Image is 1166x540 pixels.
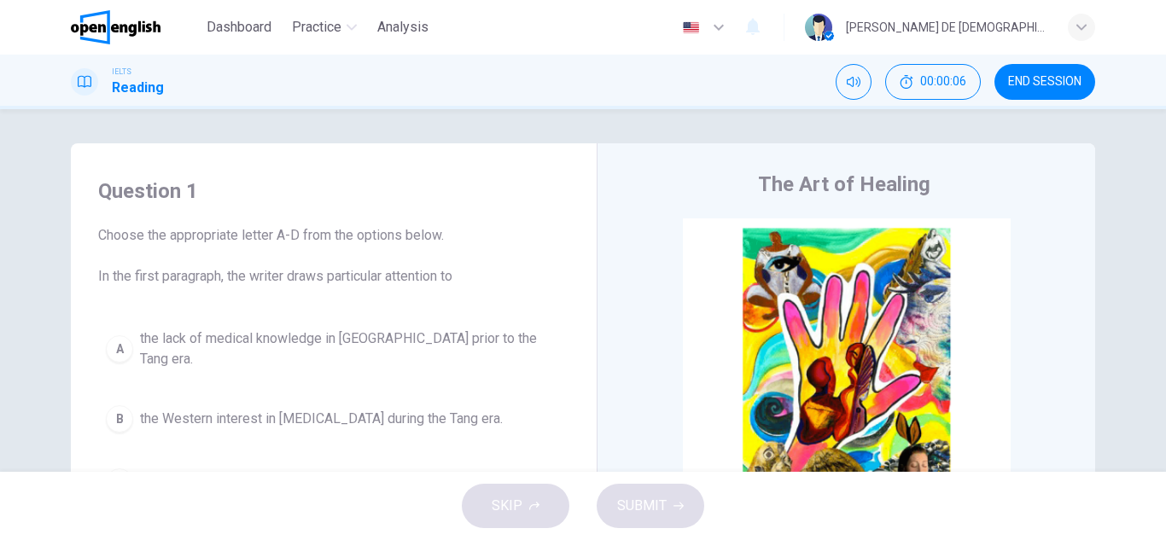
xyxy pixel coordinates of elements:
button: 00:00:06 [885,64,981,100]
div: C [106,468,133,496]
div: Mute [836,64,872,100]
div: [PERSON_NAME] DE [DEMOGRAPHIC_DATA][PERSON_NAME] [846,17,1047,38]
button: Athe lack of medical knowledge in [GEOGRAPHIC_DATA] prior to the Tang era. [98,321,569,377]
button: Cthe systematic approach taken to medical issues during the Tang era. [98,461,569,503]
img: en [680,21,702,34]
button: Practice [285,12,364,43]
span: Analysis [377,17,429,38]
span: END SESSION [1008,75,1081,89]
div: A [106,335,133,363]
div: B [106,405,133,433]
h4: The Art of Healing [758,171,930,198]
img: OpenEnglish logo [71,10,160,44]
h4: Question 1 [98,177,569,205]
h1: Reading [112,78,164,98]
span: Practice [292,17,341,38]
button: Bthe Western interest in [MEDICAL_DATA] during the Tang era. [98,398,569,440]
span: IELTS [112,66,131,78]
a: OpenEnglish logo [71,10,200,44]
img: Profile picture [805,14,832,41]
span: 00:00:06 [920,75,966,89]
span: the lack of medical knowledge in [GEOGRAPHIC_DATA] prior to the Tang era. [140,328,562,369]
button: Analysis [370,12,435,43]
span: the Western interest in [MEDICAL_DATA] during the Tang era. [140,409,503,429]
span: Dashboard [207,17,271,38]
button: END SESSION [994,64,1095,100]
div: Hide [885,64,981,100]
span: Choose the appropriate letter A-D from the options below. In the first paragraph, the writer draw... [98,225,569,287]
button: Dashboard [200,12,278,43]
